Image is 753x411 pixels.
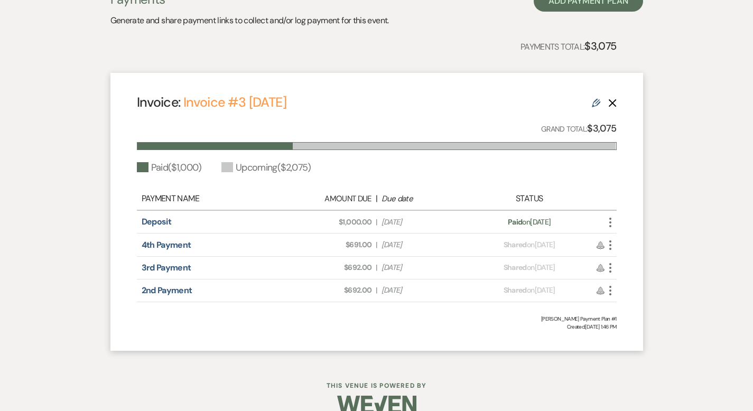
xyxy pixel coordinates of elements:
span: Created: [DATE] 1:46 PM [137,323,617,331]
span: [DATE] [382,262,465,273]
div: Due date [382,193,465,205]
span: Paid [508,217,522,227]
div: on [DATE] [470,262,588,273]
p: Grand Total: [541,121,617,136]
span: | [376,239,377,250]
div: on [DATE] [470,217,588,228]
span: $692.00 [288,262,371,273]
p: Generate and share payment links to collect and/or log payment for this event. [110,14,389,27]
span: [DATE] [382,217,465,228]
span: [DATE] [382,239,465,250]
p: Payments Total: [520,38,617,54]
a: Invoice #3 [DATE] [183,94,286,111]
div: on [DATE] [470,285,588,296]
div: [PERSON_NAME] Payment Plan #1 [137,315,617,323]
strong: $3,075 [587,122,616,135]
span: [DATE] [382,285,465,296]
span: | [376,217,377,228]
span: Shared [504,263,527,272]
span: Shared [504,285,527,295]
a: Deposit [142,216,172,227]
a: 3rd Payment [142,262,191,273]
span: | [376,262,377,273]
h4: Invoice: [137,93,286,111]
div: Payment Name [142,192,283,205]
div: Upcoming ( $2,075 ) [221,161,311,175]
div: Amount Due [288,193,371,205]
span: $691.00 [288,239,371,250]
div: Paid ( $1,000 ) [137,161,201,175]
span: | [376,285,377,296]
span: $692.00 [288,285,371,296]
strong: $3,075 [584,39,616,53]
div: Status [470,192,588,205]
div: on [DATE] [470,239,588,250]
a: 4th Payment [142,239,191,250]
a: 2nd Payment [142,285,192,296]
div: | [283,192,471,205]
span: Shared [504,240,527,249]
span: $1,000.00 [288,217,371,228]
